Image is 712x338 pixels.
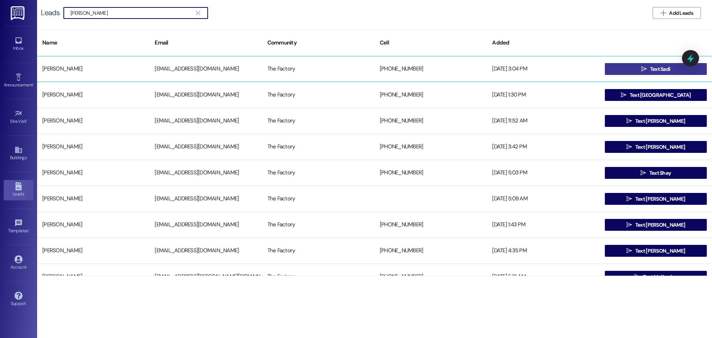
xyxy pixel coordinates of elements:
div: Leads [41,9,60,17]
div: [EMAIL_ADDRESS][DOMAIN_NAME] [149,62,262,76]
div: [EMAIL_ADDRESS][DOMAIN_NAME] [149,191,262,206]
div: [PERSON_NAME] [37,140,149,154]
div: [DATE] 3:04 PM [487,62,599,76]
div: [PERSON_NAME] [37,243,149,258]
div: [PERSON_NAME] [37,217,149,232]
button: Text [PERSON_NAME] [605,245,707,257]
span: Text Sadi [650,65,670,73]
a: Support [4,289,33,309]
a: Site Visit • [4,107,33,127]
span: Text [PERSON_NAME] [635,221,685,229]
span: Text [PERSON_NAME] [635,195,685,203]
i:  [634,274,640,280]
span: Add Leads [669,9,693,17]
a: Inbox [4,34,33,54]
img: ResiDesk Logo [11,6,26,20]
div: [DATE] 1:43 PM [487,217,599,232]
input: Search name/email/community (quotes for exact match e.g. "John Smith") [70,8,192,18]
span: Text [GEOGRAPHIC_DATA] [630,91,691,99]
div: [PHONE_NUMBER] [375,88,487,102]
span: Text McKaydee [643,273,677,281]
div: Added [487,34,599,52]
div: [PHONE_NUMBER] [375,269,487,284]
div: [EMAIL_ADDRESS][DOMAIN_NAME] [149,140,262,154]
div: [DATE] 3:42 PM [487,140,599,154]
span: • [27,118,28,123]
button: Text McKaydee [605,271,707,283]
div: [DATE] 5:03 PM [487,165,599,180]
button: Text [GEOGRAPHIC_DATA] [605,89,707,101]
i:  [640,170,646,176]
div: The Factory [262,62,375,76]
div: [PHONE_NUMBER] [375,217,487,232]
span: • [33,81,34,86]
span: Text [PERSON_NAME] [635,247,685,255]
div: [PERSON_NAME] [37,62,149,76]
div: Cell [375,34,487,52]
button: Add Leads [653,7,701,19]
div: The Factory [262,269,375,284]
div: Community [262,34,375,52]
div: [DATE] 11:52 AM [487,114,599,128]
i:  [626,118,632,124]
div: [EMAIL_ADDRESS][DOMAIN_NAME] [149,165,262,180]
button: Text [PERSON_NAME] [605,115,707,127]
div: [PERSON_NAME] [37,88,149,102]
div: [PERSON_NAME] [37,165,149,180]
div: [DATE] 4:35 PM [487,243,599,258]
div: [DATE] 5:12 AM [487,269,599,284]
button: Clear text [192,7,204,19]
a: Leads [4,180,33,200]
a: Account [4,253,33,273]
div: The Factory [262,140,375,154]
div: Name [37,34,149,52]
div: [EMAIL_ADDRESS][DOMAIN_NAME] [149,243,262,258]
i:  [660,10,666,16]
div: [PHONE_NUMBER] [375,165,487,180]
i:  [626,222,632,228]
div: The Factory [262,243,375,258]
div: [PHONE_NUMBER] [375,62,487,76]
button: Text [PERSON_NAME] [605,193,707,205]
i:  [626,144,632,150]
div: The Factory [262,165,375,180]
div: The Factory [262,217,375,232]
div: The Factory [262,191,375,206]
div: [PERSON_NAME] [37,114,149,128]
span: Text [PERSON_NAME] [635,117,685,125]
button: Text [PERSON_NAME] [605,219,707,231]
div: Email [149,34,262,52]
button: Text Sadi [605,63,707,75]
div: [EMAIL_ADDRESS][PERSON_NAME][DOMAIN_NAME] [149,269,262,284]
div: [DATE] 1:30 PM [487,88,599,102]
button: Text [PERSON_NAME] [605,141,707,153]
div: [PHONE_NUMBER] [375,243,487,258]
div: [PERSON_NAME] [37,191,149,206]
span: Text Shay [649,169,671,177]
div: The Factory [262,114,375,128]
div: [DATE] 5:09 AM [487,191,599,206]
span: Text [PERSON_NAME] [635,143,685,151]
span: • [29,227,30,232]
div: [PERSON_NAME] [37,269,149,284]
i:  [626,248,632,254]
div: [EMAIL_ADDRESS][DOMAIN_NAME] [149,114,262,128]
div: [EMAIL_ADDRESS][DOMAIN_NAME] [149,217,262,232]
i:  [626,196,632,202]
a: Buildings [4,144,33,164]
div: [PHONE_NUMBER] [375,114,487,128]
i:  [641,66,647,72]
div: [EMAIL_ADDRESS][DOMAIN_NAME] [149,88,262,102]
i:  [196,10,200,16]
i:  [621,92,626,98]
div: [PHONE_NUMBER] [375,140,487,154]
button: Text Shay [605,167,707,179]
a: Templates • [4,217,33,237]
div: The Factory [262,88,375,102]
